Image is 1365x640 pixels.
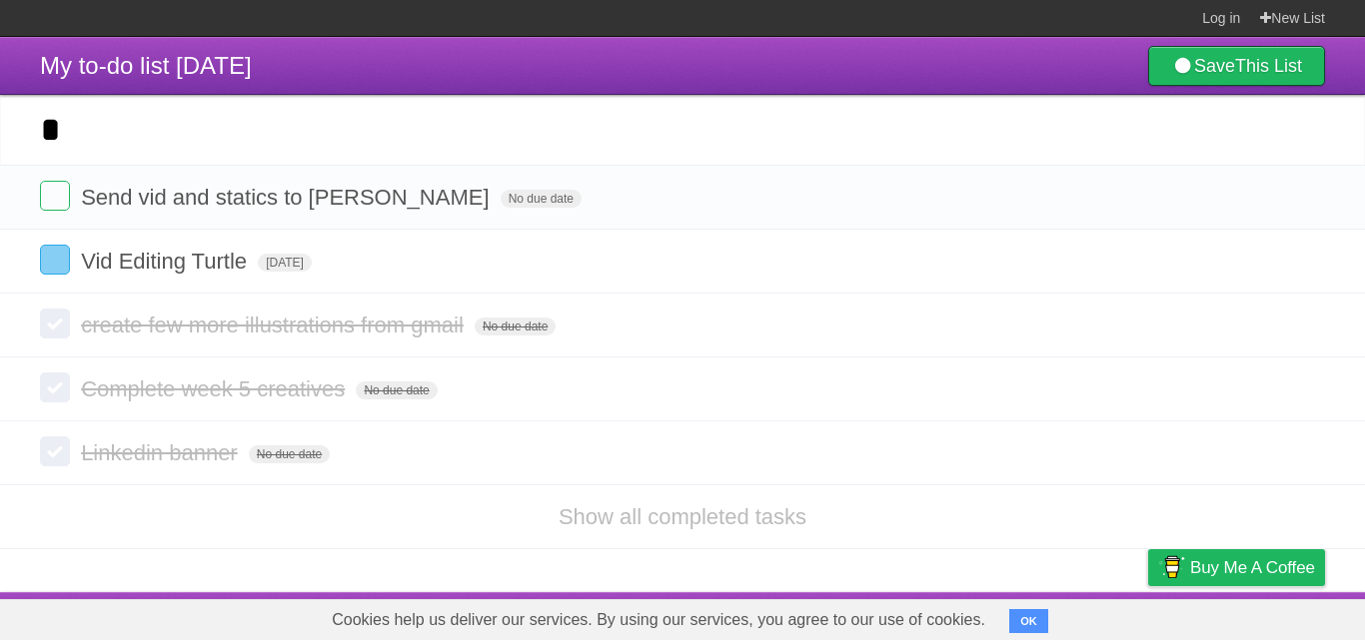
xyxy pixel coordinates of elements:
label: Done [40,309,70,338]
span: [DATE] [258,254,312,272]
label: Done [40,245,70,275]
span: No due date [249,445,330,463]
span: No due date [356,381,437,399]
span: Vid Editing Turtle [81,249,252,274]
label: Done [40,181,70,211]
span: Buy me a coffee [1190,550,1315,585]
label: Done [40,372,70,402]
a: Suggest a feature [1199,597,1325,635]
a: Privacy [1122,597,1174,635]
label: Done [40,436,70,466]
button: OK [1009,609,1048,633]
span: My to-do list [DATE] [40,52,252,79]
span: Complete week 5 creatives [81,376,350,401]
span: No due date [475,318,556,335]
a: Buy me a coffee [1148,549,1325,586]
img: Buy me a coffee [1158,550,1185,584]
span: Cookies help us deliver our services. By using our services, you agree to our use of cookies. [312,600,1005,640]
a: SaveThis List [1148,46,1325,86]
a: Developers [948,597,1029,635]
b: This List [1235,56,1302,76]
a: Show all completed tasks [559,504,806,529]
span: Linkedin banner [81,440,243,465]
a: Terms [1054,597,1098,635]
span: create few more illustrations from gmail [81,313,469,337]
a: About [882,597,924,635]
span: No due date [501,190,582,208]
span: Send vid and statics to [PERSON_NAME] [81,185,494,210]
